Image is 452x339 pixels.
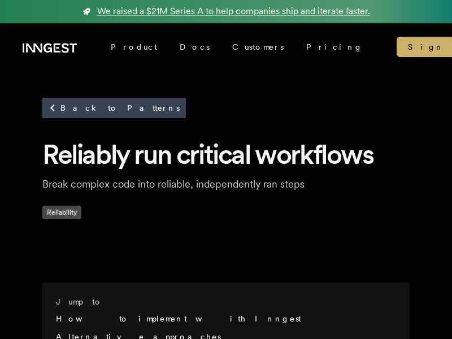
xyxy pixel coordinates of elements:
[221,37,295,57] a: Customers
[42,176,404,192] p: Break complex code into reliable, independently ran steps
[99,37,168,57] div: Product
[295,37,374,57] a: Pricing
[168,37,221,57] a: Docs
[42,137,410,172] h1: Reliably run critical workflows
[42,98,186,118] a: Back to Patterns
[42,206,81,219] span: Reliability
[56,296,392,307] h3: Jump to
[97,5,370,18] span: We raised a $21M Series A to help companies ship and iterate faster.
[56,314,301,323] a: How to implement with Inngest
